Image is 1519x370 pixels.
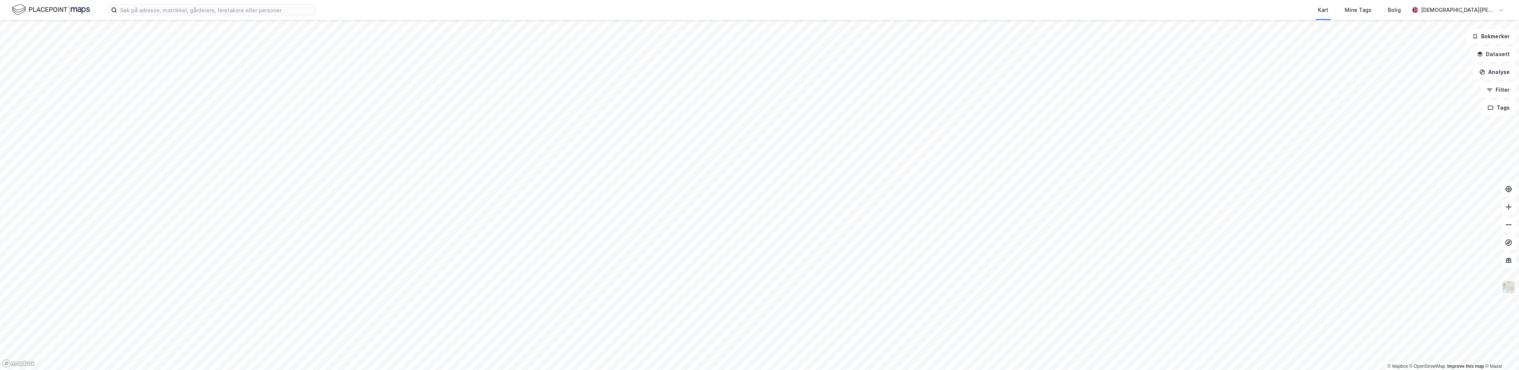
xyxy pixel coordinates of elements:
img: logo.f888ab2527a4732fd821a326f86c7f29.svg [12,3,90,16]
div: Kart [1318,6,1328,14]
div: [DEMOGRAPHIC_DATA][PERSON_NAME] [1421,6,1495,14]
img: Z [1502,280,1516,294]
button: Filter [1480,82,1516,97]
div: Mine Tags [1345,6,1371,14]
a: Improve this map [1447,364,1484,369]
a: Mapbox [1387,364,1408,369]
a: OpenStreetMap [1409,364,1445,369]
iframe: Chat Widget [1482,334,1519,370]
div: Bolig [1388,6,1401,14]
button: Bokmerker [1466,29,1516,44]
input: Søk på adresse, matrikkel, gårdeiere, leietakere eller personer [117,4,315,16]
button: Tags [1481,100,1516,115]
button: Analyse [1473,65,1516,79]
a: Mapbox homepage [2,359,35,368]
button: Datasett [1471,47,1516,62]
